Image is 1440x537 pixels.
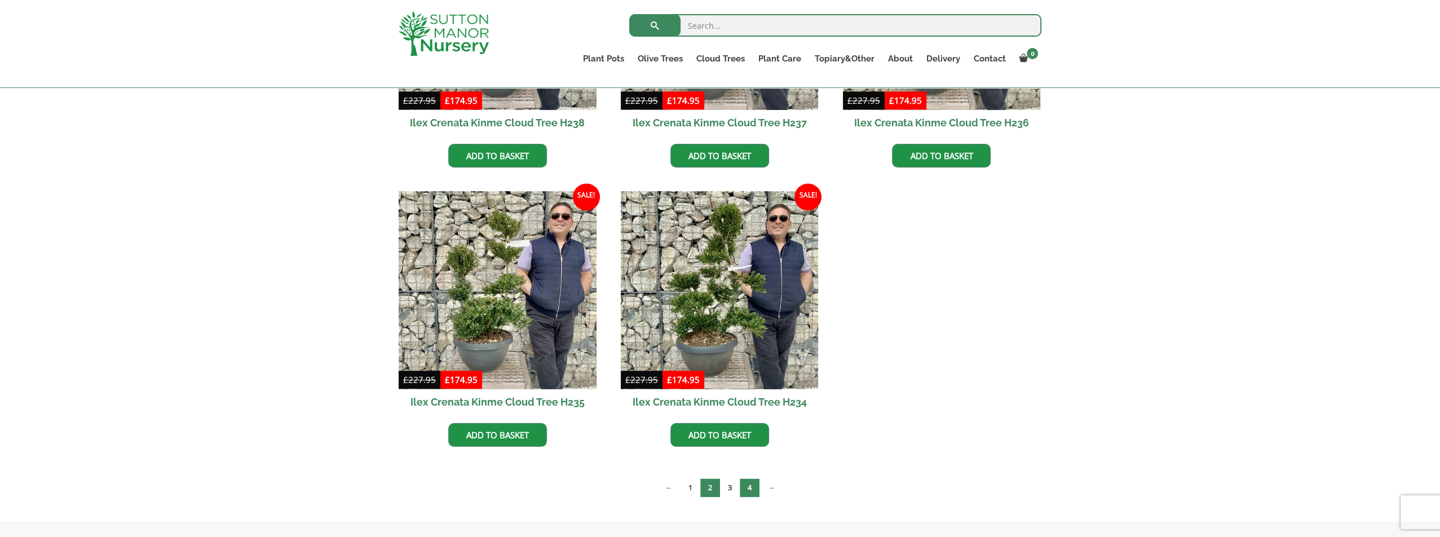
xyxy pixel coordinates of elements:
span: £ [403,374,408,385]
span: £ [667,374,672,385]
span: Sale! [573,183,600,210]
span: £ [889,95,894,106]
span: Page 2 [700,478,720,497]
a: Page 3 [720,478,740,497]
a: Sale! Ilex Crenata Kinme Cloud Tree H235 [399,191,597,415]
h2: Ilex Crenata Kinme Cloud Tree H237 [621,110,819,135]
bdi: 227.95 [625,95,658,106]
img: Ilex Crenata Kinme Cloud Tree H234 [621,191,819,389]
a: Contact [967,51,1013,67]
bdi: 174.95 [445,374,478,385]
a: Add to basket: “Ilex Crenata Kinme Cloud Tree H236” [892,144,991,168]
a: Cloud Trees [690,51,752,67]
a: Page 1 [681,478,700,497]
a: Add to basket: “Ilex Crenata Kinme Cloud Tree H235” [448,423,547,447]
bdi: 174.95 [667,374,700,385]
span: £ [667,95,672,106]
span: £ [625,374,630,385]
a: Sale! Ilex Crenata Kinme Cloud Tree H234 [621,191,819,415]
span: £ [403,95,408,106]
bdi: 174.95 [667,95,700,106]
a: Plant Pots [576,51,631,67]
img: logo [399,11,489,56]
a: Add to basket: “Ilex Crenata Kinme Cloud Tree H238” [448,144,547,168]
span: Sale! [794,183,821,210]
a: → [759,478,783,497]
h2: Ilex Crenata Kinme Cloud Tree H235 [399,389,597,415]
bdi: 227.95 [625,374,658,385]
a: About [881,51,920,67]
a: Plant Care [752,51,808,67]
span: 0 [1027,48,1038,59]
a: Add to basket: “Ilex Crenata Kinme Cloud Tree H234” [670,423,769,447]
bdi: 227.95 [403,374,436,385]
bdi: 227.95 [403,95,436,106]
span: £ [625,95,630,106]
span: £ [445,95,450,106]
a: Topiary&Other [808,51,881,67]
h2: Ilex Crenata Kinme Cloud Tree H234 [621,389,819,415]
bdi: 174.95 [445,95,478,106]
a: Page 4 [740,478,759,497]
h2: Ilex Crenata Kinme Cloud Tree H238 [399,110,597,135]
bdi: 174.95 [889,95,922,106]
a: Add to basket: “Ilex Crenata Kinme Cloud Tree H237” [670,144,769,168]
span: £ [445,374,450,385]
a: 0 [1013,51,1041,67]
a: Delivery [920,51,967,67]
img: Ilex Crenata Kinme Cloud Tree H235 [399,191,597,389]
input: Search... [629,14,1041,37]
a: Olive Trees [631,51,690,67]
span: £ [847,95,852,106]
h2: Ilex Crenata Kinme Cloud Tree H236 [843,110,1041,135]
a: ← [657,478,681,497]
nav: Product Pagination [399,478,1041,501]
bdi: 227.95 [847,95,880,106]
